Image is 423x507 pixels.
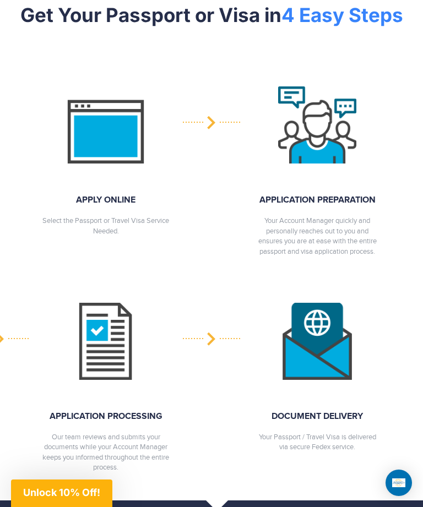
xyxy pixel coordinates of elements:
[42,194,169,207] strong: APPLY ONLINE
[11,479,112,507] div: Unlock 10% Off!
[42,216,169,236] p: Select the Passport or Travel Visa Service Needed.
[278,303,356,380] img: image description
[254,411,381,423] strong: DOCUMENT DELIVERY
[67,86,145,163] img: image description
[254,432,381,453] p: Your Passport / Travel Visa is delivered via secure Fedex service.
[386,470,412,496] div: Open Intercom Messenger
[254,194,381,207] strong: APPLICATION PREPARATION
[281,3,403,26] span: 4 Easy Steps
[23,487,100,498] span: Unlock 10% Off!
[278,86,356,163] img: image description
[67,303,145,380] img: image description
[42,432,169,473] p: Our team reviews and submits your documents while your Account Manager keeps you informed through...
[254,216,381,257] p: Your Account Manager quickly and personally reaches out to you and ensures you are at ease with t...
[42,411,169,423] strong: APPLICATION PROCESSING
